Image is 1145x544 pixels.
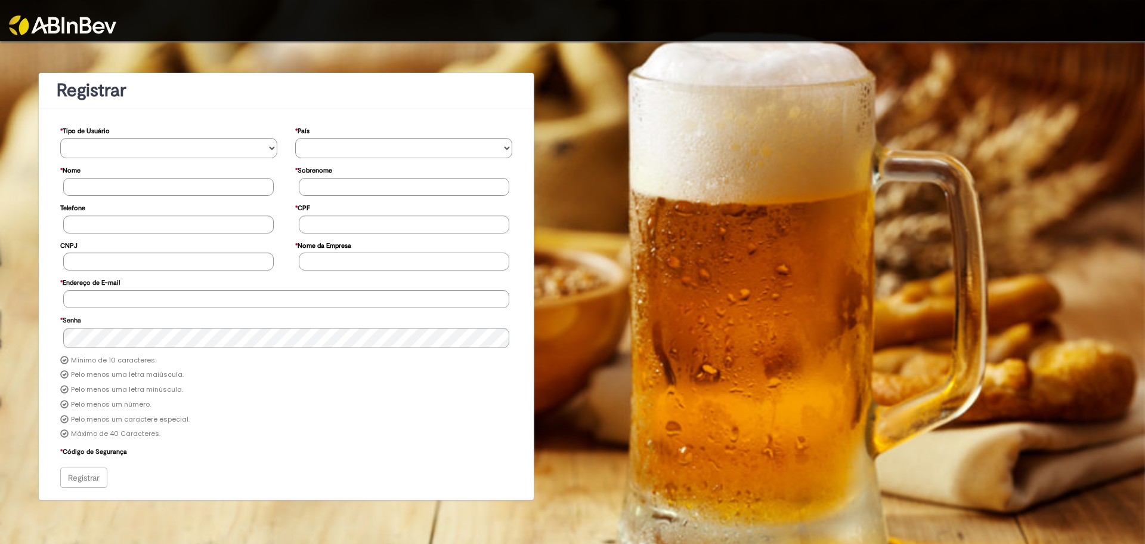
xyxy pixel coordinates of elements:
label: Nome [60,161,81,178]
label: CNPJ [60,236,78,253]
label: Pelo menos uma letra maiúscula. [71,370,184,380]
label: País [295,121,310,139]
label: Nome da Empresa [295,236,351,253]
label: Telefone [60,198,85,216]
label: Mínimo de 10 caracteres. [71,356,156,365]
label: Máximo de 40 Caracteres. [71,429,160,439]
label: Pelo menos uma letra minúscula. [71,385,183,395]
label: Senha [60,311,81,328]
label: Tipo de Usuário [60,121,110,139]
label: Pelo menos um número. [71,400,151,410]
h1: Registrar [57,81,516,100]
label: CPF [295,198,310,216]
label: Endereço de E-mail [60,273,120,290]
label: Pelo menos um caractere especial. [71,415,190,425]
label: Código de Segurança [60,442,127,459]
label: Sobrenome [295,161,332,178]
img: ABInbev-white.png [9,16,116,35]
